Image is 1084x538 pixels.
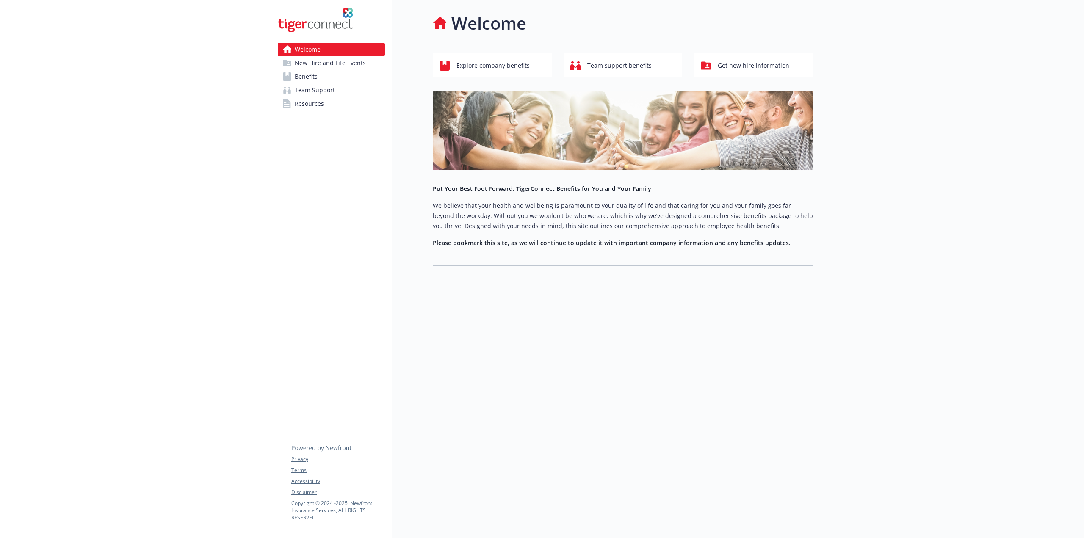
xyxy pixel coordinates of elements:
[291,477,384,485] a: Accessibility
[291,466,384,474] a: Terms
[433,239,791,247] strong: Please bookmark this site, as we will continue to update it with important company information an...
[291,499,384,521] p: Copyright © 2024 - 2025 , Newfront Insurance Services, ALL RIGHTS RESERVED
[718,58,789,74] span: Get new hire information
[291,488,384,496] a: Disclaimer
[291,455,384,463] a: Privacy
[295,97,324,110] span: Resources
[295,83,335,97] span: Team Support
[433,53,552,77] button: Explore company benefits
[433,91,813,170] img: overview page banner
[295,43,321,56] span: Welcome
[456,58,530,74] span: Explore company benefits
[433,185,651,193] strong: Put Your Best Foot Forward: TigerConnect Benefits for You and Your Family
[278,70,385,83] a: Benefits
[564,53,683,77] button: Team support benefits
[295,56,366,70] span: New Hire and Life Events
[433,201,813,231] p: We believe that your health and wellbeing is paramount to your quality of life and that caring fo...
[451,11,526,36] h1: Welcome
[694,53,813,77] button: Get new hire information
[587,58,652,74] span: Team support benefits
[278,97,385,110] a: Resources
[295,70,318,83] span: Benefits
[278,83,385,97] a: Team Support
[278,56,385,70] a: New Hire and Life Events
[278,43,385,56] a: Welcome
